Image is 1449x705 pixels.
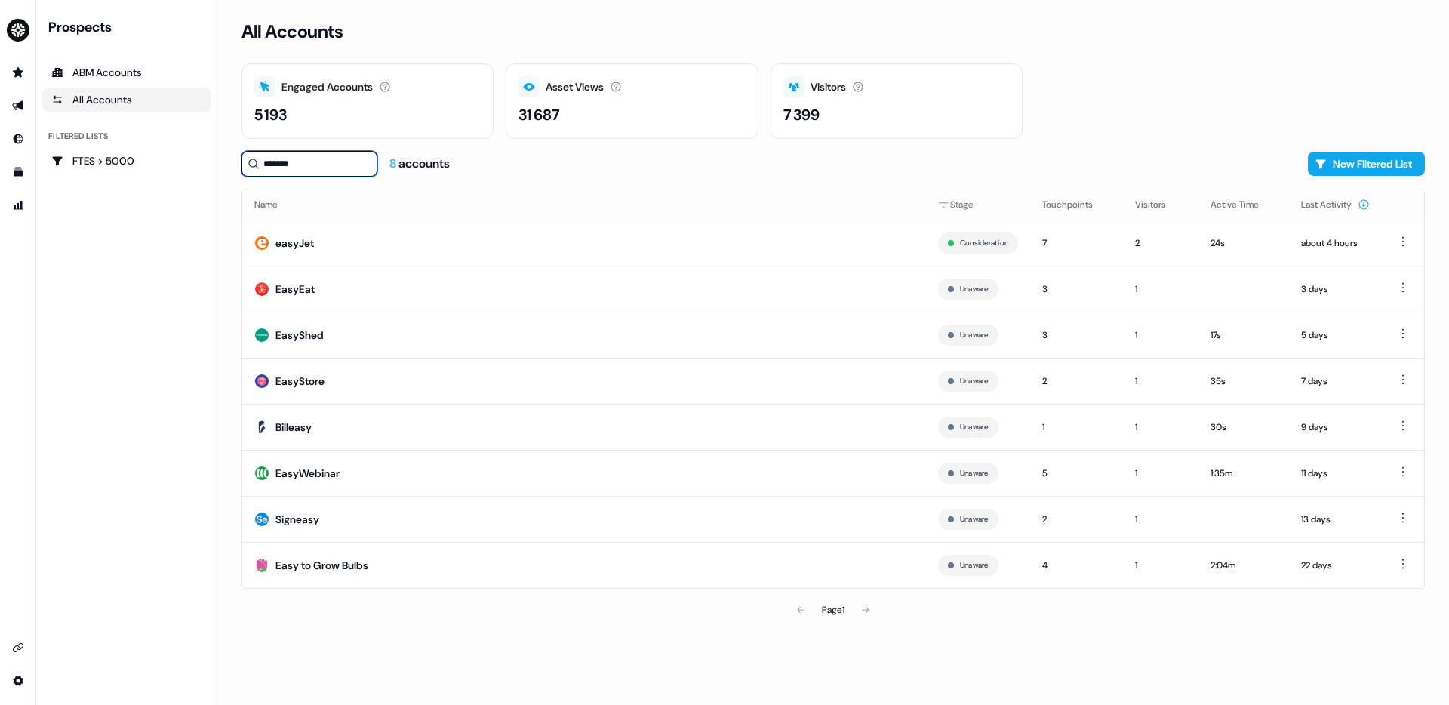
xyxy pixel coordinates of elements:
a: Go to integrations [6,636,30,660]
th: Name [242,189,926,220]
div: 13 days [1301,512,1370,527]
div: Prospects [48,18,211,36]
div: 3 days [1301,282,1370,297]
div: Engaged Accounts [281,79,373,95]
div: 31 687 [518,103,560,126]
a: Go to templates [6,160,30,184]
div: accounts [389,155,450,172]
div: Asset Views [546,79,604,95]
div: 35s [1211,374,1277,389]
a: Go to prospects [6,60,30,85]
div: 9 days [1301,420,1370,435]
div: 17s [1211,328,1277,343]
div: EasyStore [275,374,325,389]
div: Filtered lists [48,130,108,143]
div: 24s [1211,236,1277,251]
div: 5 [1042,466,1111,481]
div: 2 [1135,236,1186,251]
div: 5 days [1301,328,1370,343]
a: Go to FTES > 5000 [42,149,211,173]
div: Stage [938,197,1018,212]
div: Signeasy [275,512,319,527]
button: Touchpoints [1042,191,1111,218]
div: 2 [1042,512,1111,527]
button: Last Activity [1301,191,1370,218]
div: 1 [1135,558,1186,573]
div: 7 399 [783,103,820,126]
button: Unaware [960,513,989,526]
div: 1 [1135,328,1186,343]
button: New Filtered List [1308,152,1425,176]
div: EasyShed [275,328,324,343]
button: Unaware [960,420,989,434]
button: Consideration [960,236,1008,250]
span: 8 [389,155,398,171]
div: easyJet [275,236,314,251]
div: 1:35m [1211,466,1277,481]
div: 30s [1211,420,1277,435]
div: about 4 hours [1301,236,1370,251]
div: 3 [1042,282,1111,297]
div: Visitors [811,79,846,95]
div: Easy to Grow Bulbs [275,558,368,573]
div: ABM Accounts [51,65,202,80]
a: Go to outbound experience [6,94,30,118]
div: All Accounts [51,92,202,107]
a: ABM Accounts [42,60,211,85]
div: FTES > 5000 [51,153,202,168]
div: 1 [1135,512,1186,527]
div: EasyWebinar [275,466,340,481]
button: Active Time [1211,191,1277,218]
button: Unaware [960,374,989,388]
div: 1 [1135,374,1186,389]
div: 2:04m [1211,558,1277,573]
div: 11 days [1301,466,1370,481]
a: Go to attribution [6,193,30,217]
div: 7 days [1301,374,1370,389]
div: 2 [1042,374,1111,389]
div: 1 [1135,420,1186,435]
div: Page 1 [822,602,844,617]
div: 1 [1135,282,1186,297]
div: Billeasy [275,420,312,435]
a: All accounts [42,88,211,112]
div: 4 [1042,558,1111,573]
button: Visitors [1135,191,1184,218]
div: 3 [1042,328,1111,343]
h3: All Accounts [241,20,343,43]
div: EasyEat [275,282,315,297]
button: Unaware [960,328,989,342]
button: Unaware [960,282,989,296]
div: 1 [1135,466,1186,481]
a: Go to Inbound [6,127,30,151]
div: 1 [1042,420,1111,435]
a: Go to integrations [6,669,30,693]
div: 7 [1042,236,1111,251]
div: 22 days [1301,558,1370,573]
div: 5 193 [254,103,287,126]
button: Unaware [960,559,989,572]
button: Unaware [960,466,989,480]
